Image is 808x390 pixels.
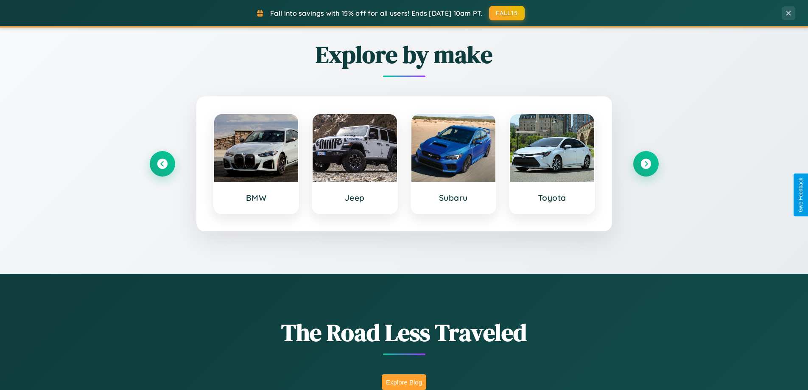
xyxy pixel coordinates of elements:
[150,316,659,349] h1: The Road Less Traveled
[150,38,659,71] h2: Explore by make
[223,193,290,203] h3: BMW
[489,6,525,20] button: FALL15
[321,193,389,203] h3: Jeep
[420,193,487,203] h3: Subaru
[518,193,586,203] h3: Toyota
[382,374,426,390] button: Explore Blog
[798,178,804,212] div: Give Feedback
[270,9,483,17] span: Fall into savings with 15% off for all users! Ends [DATE] 10am PT.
